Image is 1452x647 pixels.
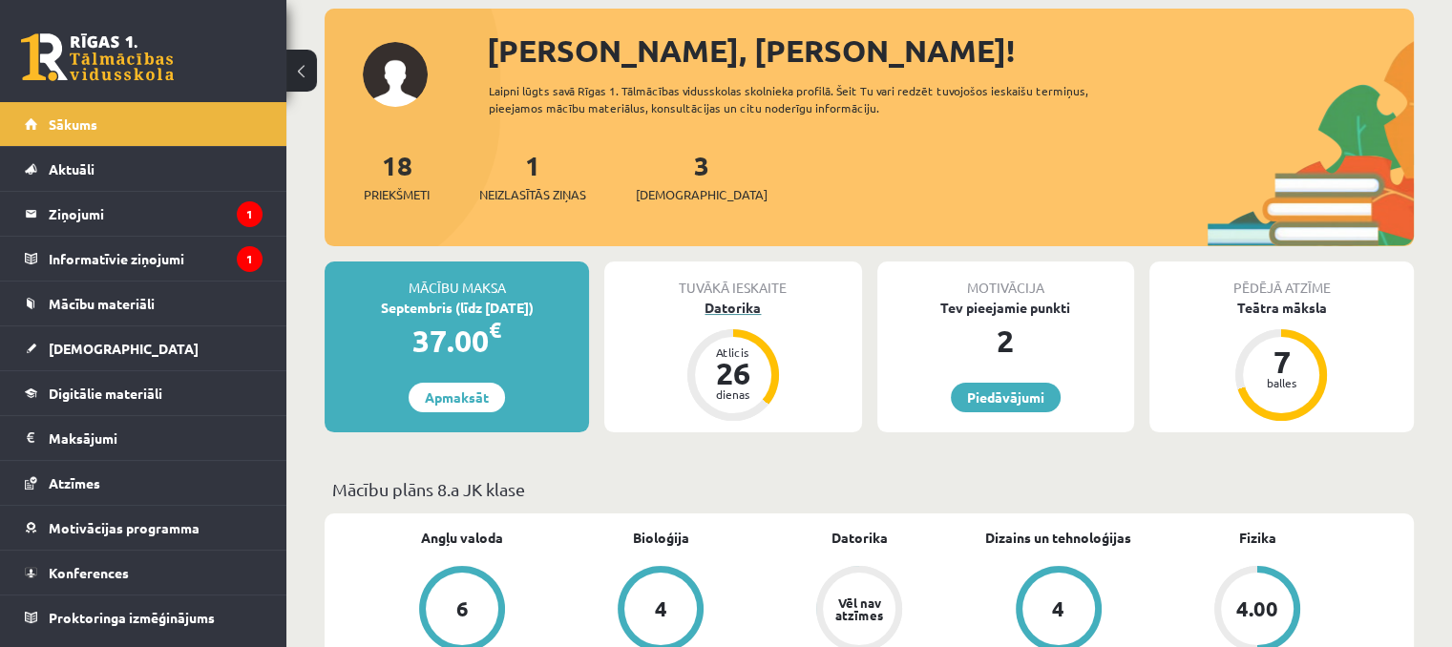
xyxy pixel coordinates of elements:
span: Priekšmeti [364,185,430,204]
a: Sākums [25,102,263,146]
span: Mācību materiāli [49,295,155,312]
span: Neizlasītās ziņas [479,185,586,204]
a: [DEMOGRAPHIC_DATA] [25,326,263,370]
a: Ziņojumi1 [25,192,263,236]
div: 7 [1252,346,1310,377]
a: 3[DEMOGRAPHIC_DATA] [636,148,768,204]
a: Datorika [831,528,888,548]
div: 37.00 [325,318,589,364]
a: 18Priekšmeti [364,148,430,204]
span: [DEMOGRAPHIC_DATA] [636,185,768,204]
a: Apmaksāt [409,383,505,412]
a: Datorika Atlicis 26 dienas [604,298,861,424]
a: Mācību materiāli [25,282,263,325]
div: Datorika [604,298,861,318]
div: 4.00 [1236,598,1278,619]
div: Tev pieejamie punkti [877,298,1134,318]
a: Rīgas 1. Tālmācības vidusskola [21,33,174,81]
a: Piedāvājumi [951,383,1061,412]
a: Dizains un tehnoloģijas [985,528,1131,548]
span: Digitālie materiāli [49,385,162,402]
a: Fizika [1238,528,1275,548]
div: 2 [877,318,1134,364]
div: 6 [456,598,469,619]
div: Atlicis [705,346,762,358]
a: Digitālie materiāli [25,371,263,415]
legend: Ziņojumi [49,192,263,236]
div: Laipni lūgts savā Rīgas 1. Tālmācības vidusskolas skolnieka profilā. Šeit Tu vari redzēt tuvojošo... [489,82,1143,116]
span: Proktoringa izmēģinājums [49,609,215,626]
a: 1Neizlasītās ziņas [479,148,586,204]
div: 26 [705,358,762,388]
i: 1 [237,201,263,227]
div: Mācību maksa [325,261,589,298]
a: Informatīvie ziņojumi1 [25,237,263,281]
a: Angļu valoda [421,528,503,548]
p: Mācību plāns 8.a JK klase [332,476,1406,502]
span: Motivācijas programma [49,519,200,536]
span: Aktuāli [49,160,95,177]
span: € [489,316,501,344]
a: Konferences [25,551,263,595]
span: [DEMOGRAPHIC_DATA] [49,340,199,357]
div: 4 [1052,598,1064,619]
legend: Informatīvie ziņojumi [49,237,263,281]
a: Teātra māksla 7 balles [1149,298,1414,424]
div: Teātra māksla [1149,298,1414,318]
div: Motivācija [877,261,1134,298]
a: Atzīmes [25,461,263,505]
i: 1 [237,246,263,272]
span: Konferences [49,564,129,581]
div: Tuvākā ieskaite [604,261,861,298]
a: Aktuāli [25,147,263,191]
div: dienas [705,388,762,400]
span: Sākums [49,115,97,133]
div: Vēl nav atzīmes [832,596,886,621]
div: 4 [655,598,667,619]
div: [PERSON_NAME], [PERSON_NAME]! [487,28,1414,73]
legend: Maksājumi [49,416,263,460]
a: Motivācijas programma [25,506,263,550]
div: balles [1252,377,1310,388]
a: Maksājumi [25,416,263,460]
span: Atzīmes [49,474,100,491]
a: Proktoringa izmēģinājums [25,595,263,639]
div: Pēdējā atzīme [1149,261,1414,298]
div: Septembris (līdz [DATE]) [325,298,589,318]
a: Bioloģija [633,528,689,548]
